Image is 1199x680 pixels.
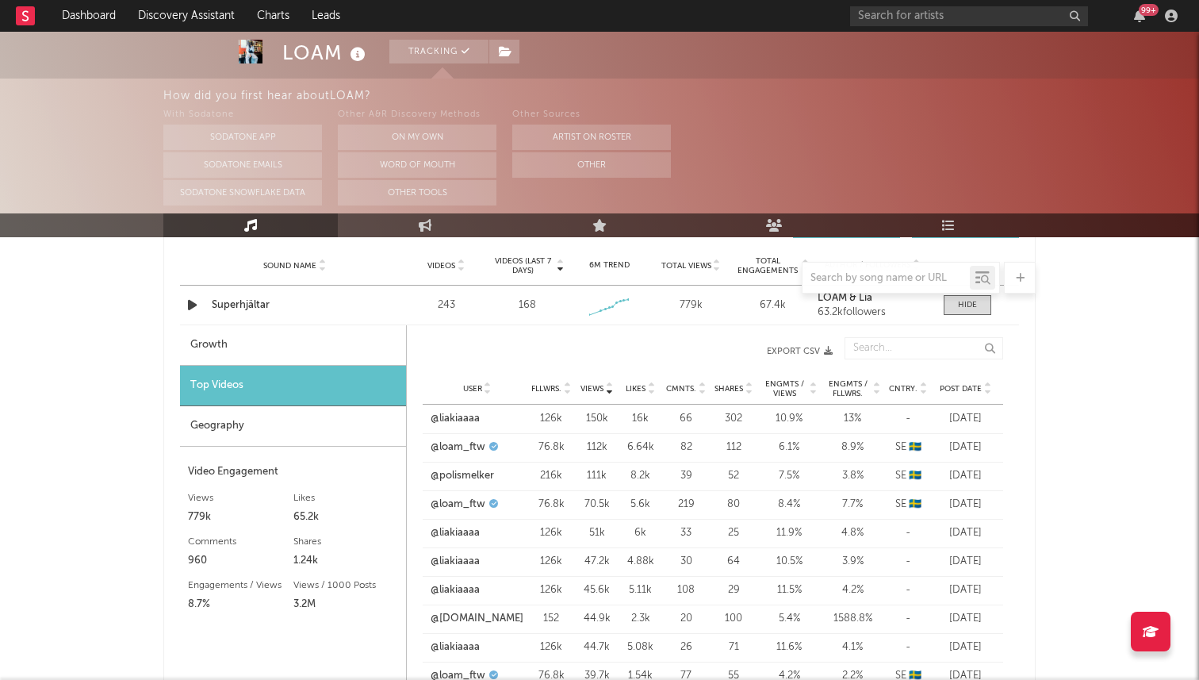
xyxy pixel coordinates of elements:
a: @loam_ftw [431,440,485,455]
div: Views [188,489,293,508]
span: Fllwrs. [531,384,561,394]
input: Search by song name or URL [803,272,970,285]
span: Views [580,384,603,394]
div: 126k [531,411,571,427]
div: Engagements / Views [188,576,293,595]
div: 779k [188,508,293,527]
button: Sodatone Snowflake Data [163,180,322,206]
div: Other A&R Discovery Methods [338,106,496,125]
div: 960 [188,551,293,571]
div: 4.8 % [825,525,880,541]
div: 126k [531,640,571,655]
div: 5.6k [622,497,658,513]
a: @liakiaaaa [431,554,480,570]
div: Growth [180,325,406,366]
div: 3.9 % [825,554,880,570]
span: 🇸🇪 [909,442,921,452]
div: 99 + [1139,4,1159,16]
div: 779k [654,298,728,313]
div: 216k [531,468,571,484]
span: User [463,384,482,394]
strong: LOAM & Lia [818,293,872,303]
button: 99+ [1134,10,1145,22]
span: Videos [427,261,455,271]
div: Comments [188,532,293,551]
div: [DATE] [936,640,995,655]
div: Likes [293,489,399,508]
a: @liakiaaaa [431,525,480,541]
div: 3.2M [293,595,399,614]
a: @liakiaaaa [431,411,480,427]
div: 150k [579,411,615,427]
span: Post Date [940,384,982,394]
div: 168 [519,298,536,313]
div: 70.5k [579,497,615,513]
div: 152 [531,611,571,627]
div: 243 [409,298,483,313]
div: SE [888,468,928,484]
span: Total Engagements [736,256,800,275]
div: 6k [622,525,658,541]
div: - [888,640,928,655]
div: 64 [714,554,753,570]
div: 33 [666,525,706,541]
a: @loam_ftw [431,497,485,513]
button: Word Of Mouth [338,152,496,178]
div: 30 [666,554,706,570]
div: 16k [622,411,658,427]
a: Superhjältar [212,298,377,313]
div: 112 [714,440,753,455]
div: 20 [666,611,706,627]
div: 63.2k followers [818,307,928,318]
div: Top Videos [180,366,406,406]
div: 3.8 % [825,468,880,484]
div: 2.3k [622,611,658,627]
div: 126k [531,554,571,570]
div: 45.6k [579,582,615,598]
div: 5.08k [622,640,658,655]
div: With Sodatone [163,106,322,125]
span: Cntry. [889,384,917,394]
button: On My Own [338,125,496,150]
div: [DATE] [936,554,995,570]
span: Sound Name [263,261,316,271]
div: 25 [714,525,753,541]
div: 126k [531,525,571,541]
a: @[DOMAIN_NAME] [431,611,523,627]
div: 4.2 % [825,582,880,598]
span: Engmts / Fllwrs. [825,379,871,398]
button: Sodatone Emails [163,152,322,178]
div: [DATE] [936,497,995,513]
a: LOAM & Lia [818,293,928,304]
div: 8.4 % [761,497,817,513]
div: [DATE] [936,411,995,427]
div: 82 [666,440,706,455]
div: [DATE] [936,468,995,484]
div: Video Engagement [188,463,398,482]
div: 76.8k [531,497,571,513]
div: 111k [579,468,615,484]
button: Tracking [389,40,488,63]
a: @polismelker [431,468,494,484]
div: 44.9k [579,611,615,627]
button: Other [512,152,671,178]
div: 4.1 % [825,640,880,655]
div: LOAM [282,40,370,66]
span: Total Views [661,261,711,271]
div: 5.4 % [761,611,817,627]
span: 🇸🇪 [909,499,921,509]
div: 66 [666,411,706,427]
div: 8.7% [188,595,293,614]
div: 302 [714,411,753,427]
div: - [888,411,928,427]
div: 13 % [825,411,880,427]
div: 11.5 % [761,582,817,598]
div: 8.2k [622,468,658,484]
div: 65.2k [293,508,399,527]
button: Sodatone App [163,125,322,150]
div: 11.6 % [761,640,817,655]
div: 29 [714,582,753,598]
div: 8.9 % [825,440,880,455]
span: 🇸🇪 [909,471,921,481]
